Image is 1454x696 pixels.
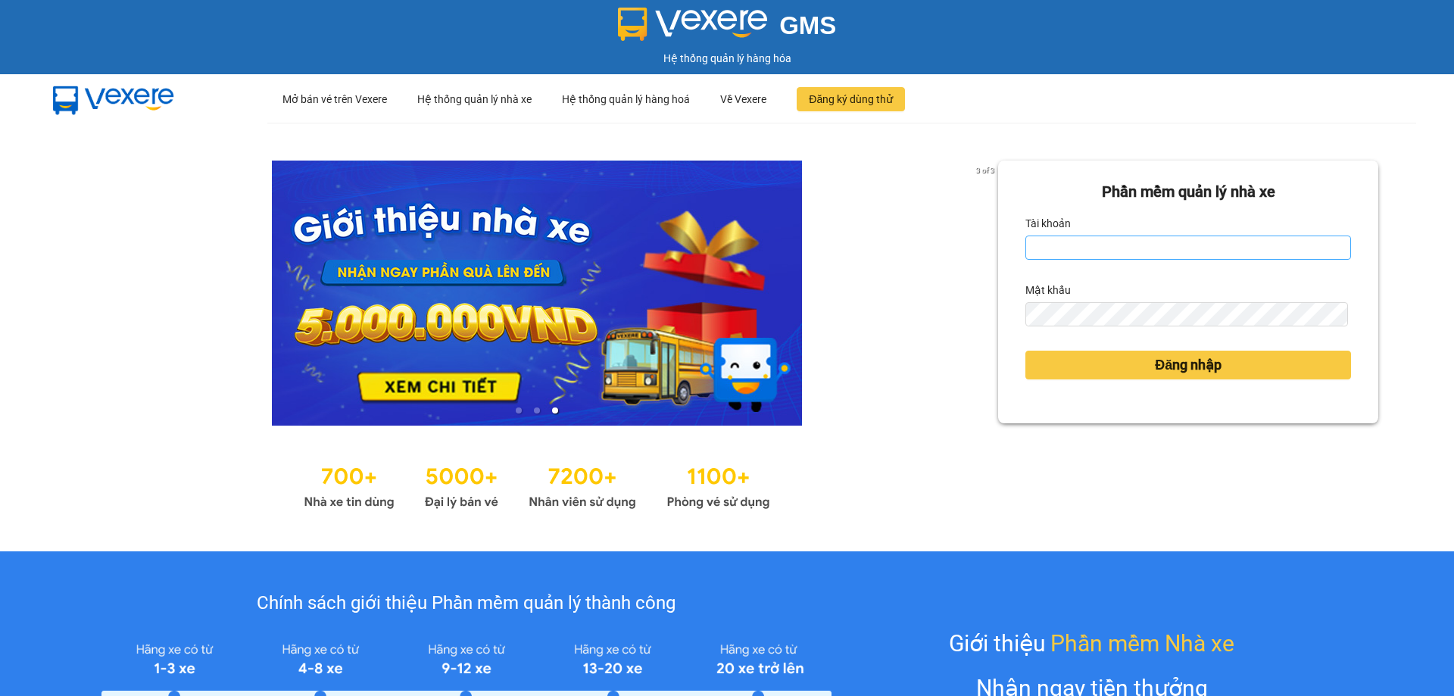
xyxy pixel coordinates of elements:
[516,407,522,414] li: slide item 1
[304,456,770,513] img: Statistics.png
[101,589,831,618] div: Chính sách giới thiệu Phần mềm quản lý thành công
[1025,351,1351,379] button: Đăng nhập
[949,626,1234,661] div: Giới thiệu
[797,87,905,111] button: Đăng ký dùng thử
[779,11,836,39] span: GMS
[534,407,540,414] li: slide item 2
[809,91,893,108] span: Đăng ký dùng thử
[76,161,97,426] button: previous slide / item
[417,75,532,123] div: Hệ thống quản lý nhà xe
[1025,211,1071,236] label: Tài khoản
[282,75,387,123] div: Mở bán vé trên Vexere
[1025,278,1071,302] label: Mật khẩu
[1155,354,1222,376] span: Đăng nhập
[618,23,837,35] a: GMS
[1050,626,1234,661] span: Phần mềm Nhà xe
[1025,302,1347,326] input: Mật khẩu
[552,407,558,414] li: slide item 3
[1025,236,1351,260] input: Tài khoản
[972,161,998,180] p: 3 of 3
[4,50,1450,67] div: Hệ thống quản lý hàng hóa
[977,161,998,426] button: next slide / item
[720,75,766,123] div: Về Vexere
[618,8,768,41] img: logo 2
[562,75,690,123] div: Hệ thống quản lý hàng hoá
[38,74,189,124] img: mbUUG5Q.png
[1025,180,1351,204] div: Phần mềm quản lý nhà xe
